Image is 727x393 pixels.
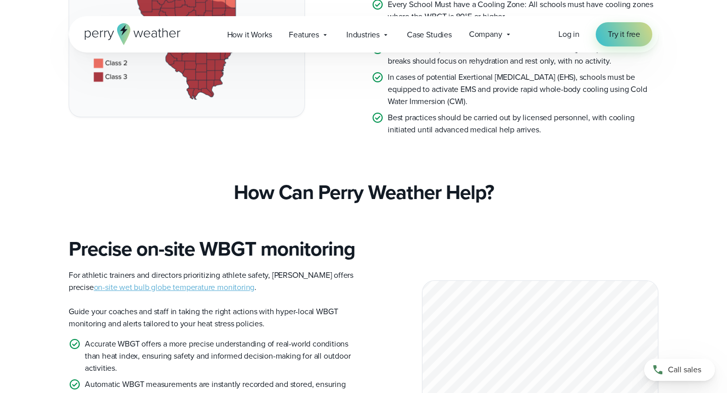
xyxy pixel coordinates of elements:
[94,281,255,293] a: on-site wet bulb globe temperature monitoring
[558,28,580,40] a: Log in
[346,29,380,41] span: Industries
[398,24,460,45] a: Case Studies
[234,180,494,205] h3: How Can Perry Weather Help?
[644,359,715,381] a: Call sales
[388,71,658,108] p: In cases of potential Exertional [MEDICAL_DATA] (EHS), schools must be equipped to activate EMS a...
[388,43,658,67] p: Coaches must provide unlimited access to water throughout practice. Rest breaks should focus on r...
[69,269,355,293] p: For athletic trainers and directors prioritizing athlete safety, [PERSON_NAME] offers precise .
[69,306,338,329] span: Guide your coaches and staff in taking the right actions with hyper-local WBGT monitoring and ale...
[227,29,272,41] span: How it Works
[469,28,502,40] span: Company
[407,29,452,41] span: Case Studies
[85,338,355,374] p: Accurate WBGT offers a more precise understanding of real-world conditions than heat index, ensur...
[69,237,355,261] h3: Precise on-site WBGT monitoring
[289,29,319,41] span: Features
[219,24,281,45] a: How it Works
[668,364,701,376] span: Call sales
[596,22,652,46] a: Try it free
[608,28,640,40] span: Try it free
[388,112,658,136] p: Best practices should be carried out by licensed personnel, with cooling initiated until advanced...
